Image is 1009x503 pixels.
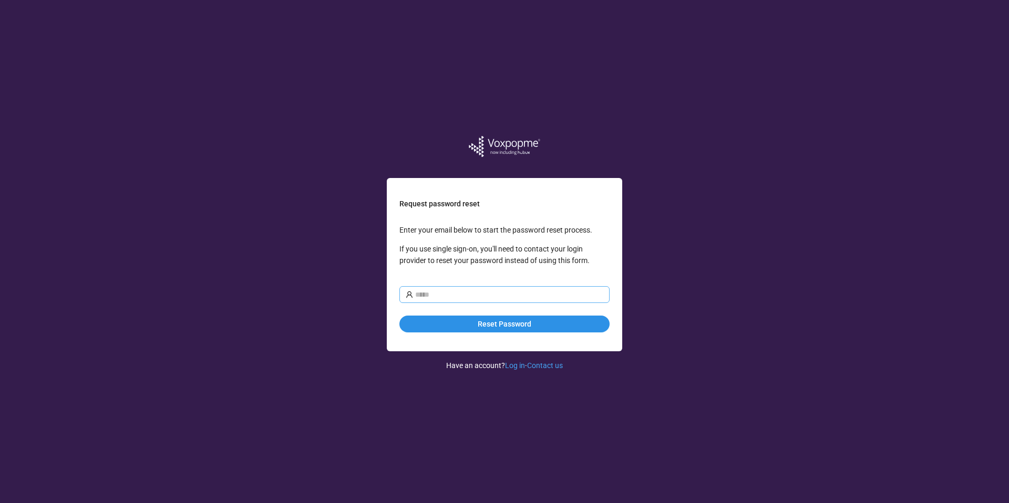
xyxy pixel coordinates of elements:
[399,243,610,266] p: If you use single sign-on, you'll need to contact your login provider to reset your password inst...
[399,224,610,236] p: Enter your email below to start the password reset process.
[446,351,563,371] div: Have an account? ·
[478,318,531,330] span: Reset Password
[527,361,563,370] a: Contact us
[505,361,525,370] a: Log in
[399,316,610,332] button: Reset Password
[406,291,413,298] span: user
[399,198,610,209] p: Request password reset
